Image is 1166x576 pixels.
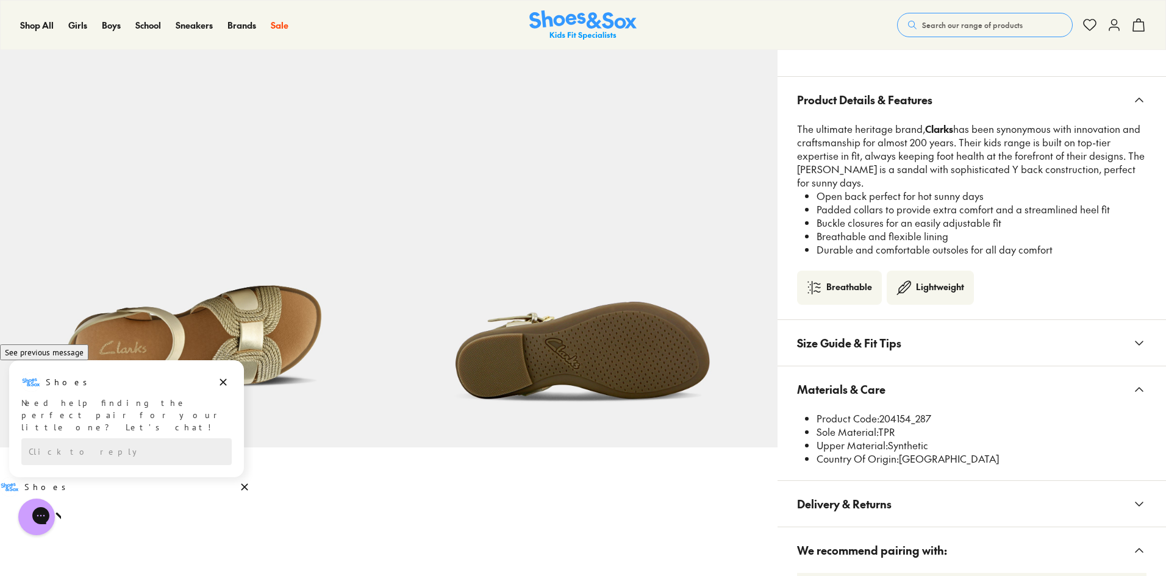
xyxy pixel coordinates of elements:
img: lightweigh-icon.png [896,280,911,295]
li: Durable and comfortable outsoles for all day comfort [817,243,1146,257]
button: Search our range of products [897,13,1073,37]
button: We recommend pairing with: [778,527,1166,573]
span: Materials & Care [797,371,885,407]
span: Upper Material: [817,438,888,452]
div: Campaign message [9,18,244,135]
h3: Shoes [24,138,73,151]
iframe: Find in Store [797,50,1146,62]
span: Shop All [20,19,54,31]
li: Synthetic [817,439,1146,452]
span: We recommend pairing with: [797,532,947,568]
button: Dismiss campaign [236,136,253,153]
span: School [135,19,161,31]
a: Boys [102,19,121,32]
span: Boys [102,19,121,31]
span: Country Of Origin: [817,452,899,465]
button: Product Details & Features [778,77,1166,123]
li: [GEOGRAPHIC_DATA] [817,452,1146,466]
span: Brands [227,19,256,31]
a: School [135,19,161,32]
span: Sneakers [176,19,213,31]
div: Breathable [826,280,872,295]
div: Need help finding the perfect pair for your little one? Let’s chat! [21,54,232,91]
li: TPR [817,425,1146,439]
li: Buckle closures for an easily adjustable fit [817,216,1146,230]
button: Size Guide & Fit Tips [778,320,1166,366]
span: Sole Material: [817,425,878,438]
li: Padded collars to provide extra comfort and a streamlined heel fit [817,203,1146,216]
img: SNS_Logo_Responsive.svg [529,10,637,40]
a: Sale [271,19,288,32]
span: Product Details & Features [797,82,932,118]
img: breathable.png [807,280,821,295]
span: Sale [271,19,288,31]
iframe: Gorgias live chat messenger [12,494,61,539]
div: Reply to the campaigns [21,96,232,123]
a: Shoes & Sox [529,10,637,40]
a: Shop All [20,19,54,32]
li: Open back perfect for hot sunny days [817,190,1146,203]
a: Girls [68,19,87,32]
img: 9-553875_1 [388,59,777,447]
a: Sneakers [176,19,213,32]
a: Brands [227,19,256,32]
span: Size Guide & Fit Tips [797,325,901,361]
span: Girls [68,19,87,31]
button: Materials & Care [778,366,1166,412]
img: Shoes logo [21,30,41,49]
h3: Shoes [46,34,94,46]
div: Message from Shoes. Need help finding the perfect pair for your little one? Let’s chat! [9,30,244,91]
span: Product Code: [817,411,879,425]
span: Search our range of products [922,20,1023,30]
li: Breathable and flexible lining [817,230,1146,243]
span: See previous message [5,4,84,15]
button: Delivery & Returns [778,481,1166,527]
span: Delivery & Returns [797,486,892,522]
p: The ultimate heritage brand, has been synonymous with innovation and craftsmanship for almost 200... [797,123,1146,190]
li: 204154_287 [817,412,1146,425]
div: Lightweight [916,280,964,295]
button: Dismiss campaign [215,31,232,48]
strong: Clarks [925,122,953,135]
